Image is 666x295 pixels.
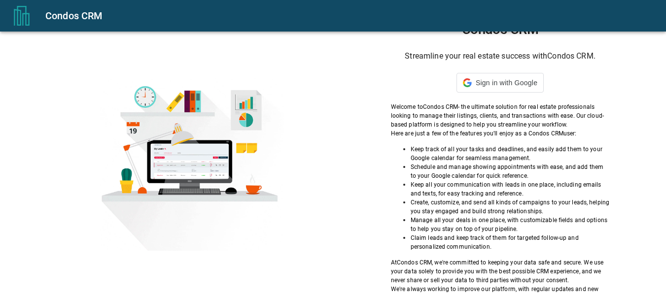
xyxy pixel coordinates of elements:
p: Manage all your deals in one place, with customizable fields and options to help you stay on top ... [411,216,610,233]
p: Claim leads and keep track of them for targeted follow-up and personalized communication. [411,233,610,251]
span: Sign in with Google [476,79,537,87]
p: Schedule and manage showing appointments with ease, and add them to your Google calendar for quic... [411,163,610,180]
div: Condos CRM [45,8,654,24]
p: Create, customize, and send all kinds of campaigns to your leads, helping you stay engaged and bu... [411,198,610,216]
p: Here are just a few of the features you'll enjoy as a Condos CRM user: [391,129,610,138]
p: Keep all your communication with leads in one place, including emails and texts, for easy trackin... [411,180,610,198]
h6: Streamline your real estate success with Condos CRM . [391,49,610,63]
p: At Condos CRM , we're committed to keeping your data safe and secure. We use your data solely to ... [391,258,610,285]
p: Keep track of all your tasks and deadlines, and easily add them to your Google calendar for seaml... [411,145,610,163]
p: Welcome to Condos CRM - the ultimate solution for real estate professionals looking to manage the... [391,102,610,129]
div: Sign in with Google [456,73,544,93]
